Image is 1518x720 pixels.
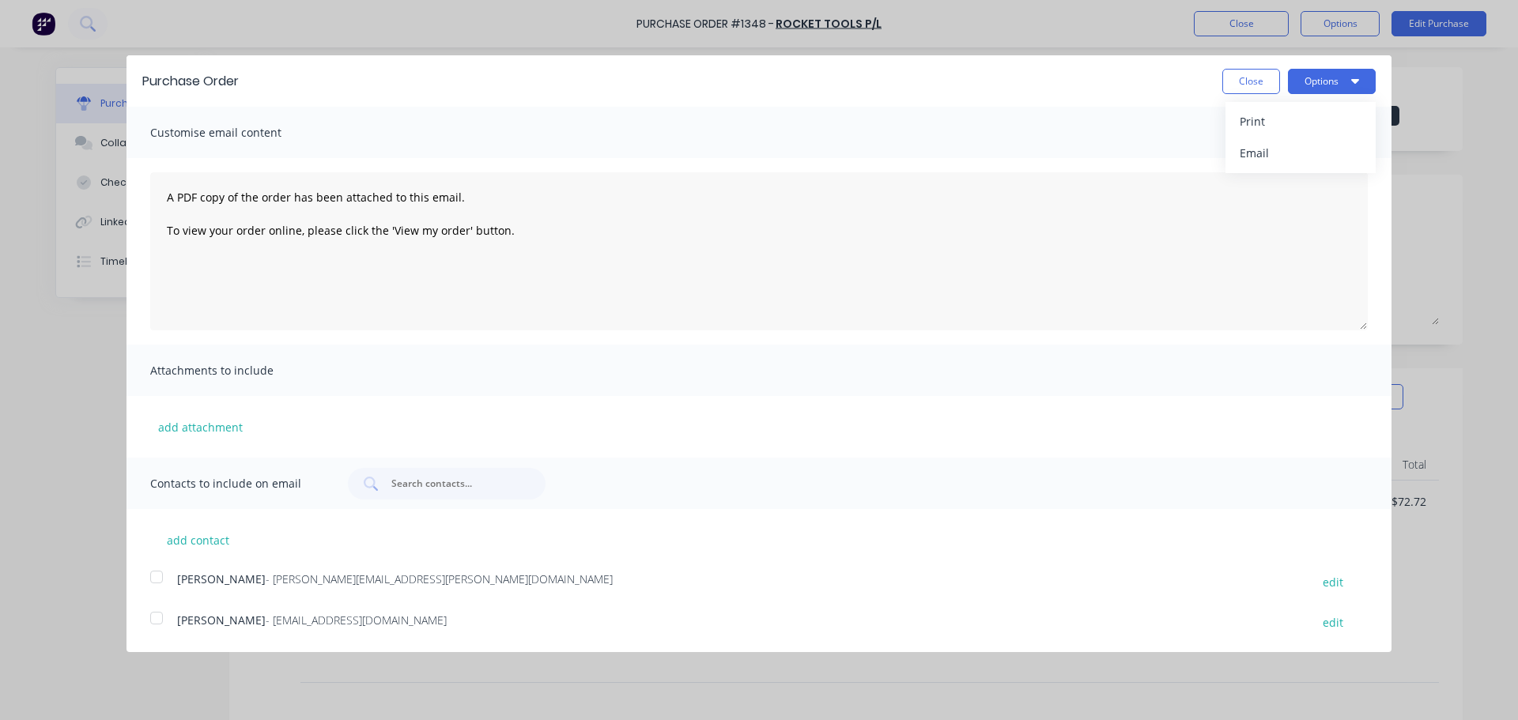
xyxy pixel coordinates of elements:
[390,476,521,492] input: Search contacts...
[150,415,251,439] button: add attachment
[150,360,324,382] span: Attachments to include
[1225,138,1376,169] button: Email
[150,122,324,144] span: Customise email content
[150,172,1368,330] textarea: A PDF copy of the order has been attached to this email. To view your order online, please click ...
[1313,571,1353,592] button: edit
[1225,106,1376,138] button: Print
[1288,69,1376,94] button: Options
[1240,141,1361,164] div: Email
[142,72,239,91] div: Purchase Order
[177,571,266,586] span: [PERSON_NAME]
[150,473,324,495] span: Contacts to include on email
[1240,110,1361,133] div: Print
[1313,612,1353,633] button: edit
[266,571,613,586] span: - [PERSON_NAME][EMAIL_ADDRESS][PERSON_NAME][DOMAIN_NAME]
[266,613,447,628] span: - [EMAIL_ADDRESS][DOMAIN_NAME]
[150,528,245,552] button: add contact
[177,613,266,628] span: [PERSON_NAME]
[1222,69,1280,94] button: Close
